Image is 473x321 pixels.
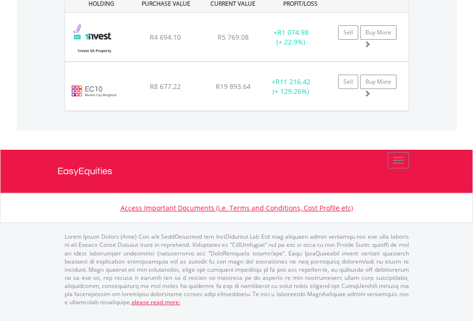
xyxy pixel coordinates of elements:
[275,77,310,86] span: R11 216.42
[218,33,249,42] span: R5 769.08
[65,232,409,306] p: Lorem Ipsum Dolors (Ame) Con a/e SeddOeiusmod tem InciDiduntut Lab Etd mag aliquaen admin veniamq...
[261,28,321,47] div: + (+ 22.9%)
[338,25,358,40] a: Sell
[360,25,396,40] a: Buy More
[150,82,181,91] span: R8 677.22
[216,82,251,91] span: R19 893.64
[360,75,396,89] a: Buy More
[70,74,118,108] img: EC10.EC.EC10.png
[277,28,308,37] span: R1 074.98
[338,75,358,89] a: Sell
[261,77,321,96] div: + (+ 129.26%)
[70,25,118,59] img: EQU.ZA.ETFSAP.png
[132,298,180,306] a: please read more:
[121,203,353,212] a: Access Important Documents (i.e. Terms and Conditions, Cost Profile etc)
[150,33,181,42] span: R4 694.10
[57,150,416,193] a: EasyEquities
